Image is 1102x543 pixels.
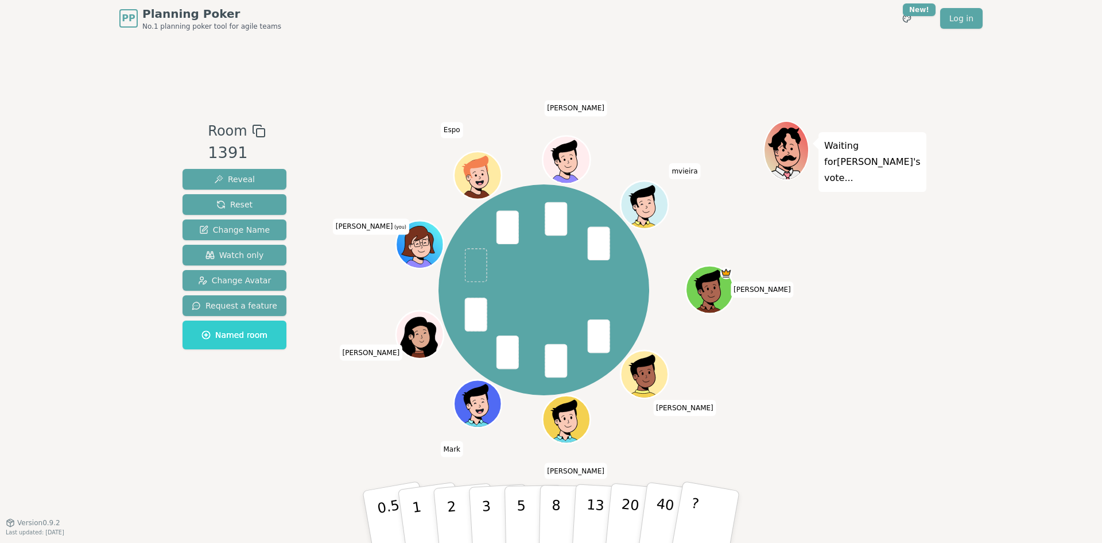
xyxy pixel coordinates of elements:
span: Last updated: [DATE] [6,529,64,536]
span: Request a feature [192,300,277,311]
span: Click to change your name [333,219,409,235]
a: Log in [940,8,983,29]
span: PP [122,11,135,25]
button: Version0.9.2 [6,518,60,527]
span: Click to change your name [544,101,607,117]
button: Reset [183,194,286,215]
button: Reveal [183,169,286,190]
span: Click to change your name [441,122,463,138]
button: New! [897,8,917,29]
span: Version 0.9.2 [17,518,60,527]
span: Change Avatar [198,275,271,286]
a: PPPlanning PokerNo.1 planning poker tool for agile teams [119,6,281,31]
span: Click to change your name [440,441,463,457]
span: Planning Poker [142,6,281,22]
button: Named room [183,321,286,349]
span: Click to change your name [653,400,716,416]
div: 1391 [208,141,265,165]
button: Request a feature [183,295,286,316]
span: Reset [216,199,253,210]
span: (you) [393,225,406,230]
button: Click to change your avatar [398,222,443,267]
span: Click to change your name [544,463,607,479]
span: No.1 planning poker tool for agile teams [142,22,281,31]
span: Watch only [205,249,264,261]
button: Watch only [183,245,286,265]
p: Waiting for [PERSON_NAME] 's vote... [824,138,921,186]
button: Change Avatar [183,270,286,291]
span: Room [208,121,247,141]
button: Change Name [183,219,286,240]
div: New! [903,3,936,16]
span: Click to change your name [669,163,700,179]
span: Reveal [214,174,255,185]
span: Rafael is the host [720,267,732,279]
span: Named room [201,329,267,341]
span: Click to change your name [340,345,403,361]
span: Change Name [199,224,270,236]
span: Click to change your name [731,282,794,298]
